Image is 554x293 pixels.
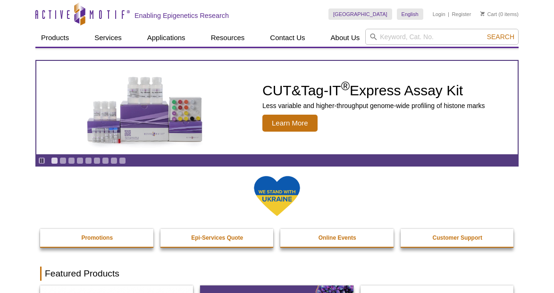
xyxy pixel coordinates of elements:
[480,11,497,17] a: Cart
[110,157,118,164] a: Go to slide 8
[67,56,223,159] img: CUT&Tag-IT Express Assay Kit
[262,115,318,132] span: Learn More
[40,267,514,281] h2: Featured Products
[205,29,251,47] a: Resources
[142,29,191,47] a: Applications
[480,8,519,20] li: (0 items)
[365,29,519,45] input: Keyword, Cat. No.
[264,29,311,47] a: Contact Us
[102,157,109,164] a: Go to slide 7
[487,33,514,41] span: Search
[93,157,101,164] a: Go to slide 6
[68,157,75,164] a: Go to slide 3
[401,229,515,247] a: Customer Support
[40,229,154,247] a: Promotions
[36,61,518,154] a: CUT&Tag-IT Express Assay Kit CUT&Tag-IT®Express Assay Kit Less variable and higher-throughput gen...
[51,157,58,164] a: Go to slide 1
[448,8,449,20] li: |
[262,101,485,110] p: Less variable and higher-throughput genome-wide profiling of histone marks
[452,11,471,17] a: Register
[262,84,485,98] h2: CUT&Tag-IT Express Assay Kit
[160,229,275,247] a: Epi-Services Quote
[253,175,301,217] img: We Stand With Ukraine
[319,234,356,241] strong: Online Events
[397,8,423,20] a: English
[480,11,485,16] img: Your Cart
[484,33,517,41] button: Search
[36,61,518,154] article: CUT&Tag-IT Express Assay Kit
[134,11,229,20] h2: Enabling Epigenetics Research
[81,234,113,241] strong: Promotions
[38,157,45,164] a: Toggle autoplay
[85,157,92,164] a: Go to slide 5
[433,234,482,241] strong: Customer Support
[328,8,392,20] a: [GEOGRAPHIC_DATA]
[119,157,126,164] a: Go to slide 9
[59,157,67,164] a: Go to slide 2
[280,229,395,247] a: Online Events
[89,29,127,47] a: Services
[76,157,84,164] a: Go to slide 4
[35,29,75,47] a: Products
[191,234,243,241] strong: Epi-Services Quote
[341,79,350,92] sup: ®
[325,29,366,47] a: About Us
[433,11,445,17] a: Login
